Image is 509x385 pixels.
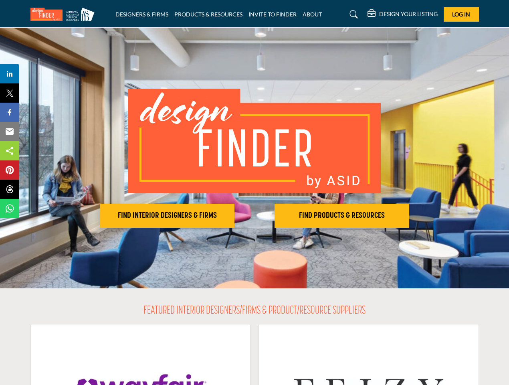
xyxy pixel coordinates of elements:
h2: FIND PRODUCTS & RESOURCES [277,211,407,221]
div: DESIGN YOUR LISTING [368,10,438,19]
h2: FIND INTERIOR DESIGNERS & FIRMS [102,211,232,221]
h2: FEATURED INTERIOR DESIGNERS/FIRMS & PRODUCT/RESOURCE SUPPLIERS [143,304,366,318]
button: FIND PRODUCTS & RESOURCES [275,204,409,228]
span: Log In [452,11,470,18]
img: Site Logo [30,8,99,21]
a: Search [342,8,363,21]
button: FIND INTERIOR DESIGNERS & FIRMS [100,204,234,228]
a: PRODUCTS & RESOURCES [174,11,242,18]
img: image [128,89,381,193]
a: DESIGNERS & FIRMS [115,11,168,18]
a: INVITE TO FINDER [248,11,297,18]
a: ABOUT [303,11,322,18]
h5: DESIGN YOUR LISTING [379,10,438,18]
button: Log In [444,7,479,22]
